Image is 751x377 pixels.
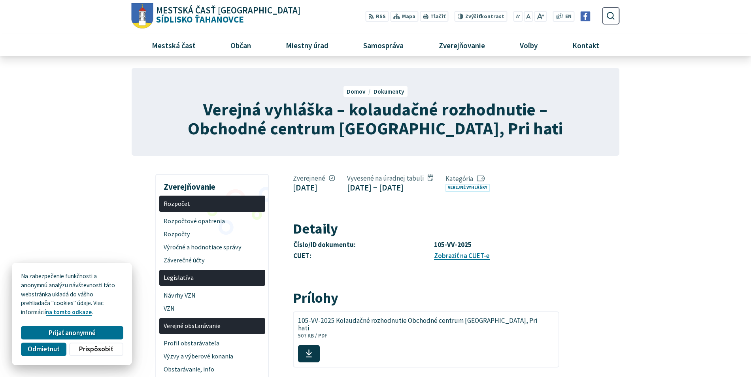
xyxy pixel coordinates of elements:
[21,272,123,317] p: Na zabezpečenie funkčnosti a anonymnú analýzu návštevnosti táto webstránka ukladá do vášho prehli...
[424,34,499,56] a: Zverejňovanie
[216,34,266,56] a: Občan
[283,34,332,56] span: Miestny úrad
[164,337,260,350] span: Profil obstarávateľa
[434,251,490,260] a: Zobraziť na CUET-e
[376,13,386,21] span: RSS
[159,318,265,334] a: Verejné obstarávanie
[534,11,547,22] button: Zväčšiť veľkosť písma
[293,221,560,237] h2: Detaily
[347,183,433,192] figcaption: [DATE] − [DATE]
[159,289,265,302] a: Návrhy VZN
[46,308,92,316] a: na tomto odkaze
[347,88,366,95] span: Domov
[298,317,545,332] span: 105-VV-2025 Kolaudačné rozhodnutie Obchodné centrum [GEOGRAPHIC_DATA], Pri hati
[153,6,300,24] span: Sídlisko Ťahanovce
[445,184,490,192] a: Verejné vyhlášky
[159,241,265,254] a: Výročné a hodnotiace správy
[28,345,59,353] span: Odmietnuť
[293,174,335,183] span: Zverejnené
[156,6,300,15] span: Mestská časť [GEOGRAPHIC_DATA]
[131,3,300,29] a: Logo Sídlisko Ťahanovce, prejsť na domovskú stránku.
[79,345,113,353] span: Prispôsobiť
[164,241,260,254] span: Výročné a hodnotiace správy
[347,88,374,95] a: Domov
[298,332,327,339] span: 507 KB / PDF
[563,13,574,21] a: EN
[524,11,533,22] button: Nastaviť pôvodnú veľkosť písma
[434,240,472,249] strong: 105-VV-2025
[293,290,560,306] h2: Prílohy
[360,34,407,56] span: Samospráva
[164,363,260,376] span: Obstarávanie, info
[420,11,448,22] button: Tlačiť
[517,34,540,56] span: Voľby
[159,196,265,212] a: Rozpočet
[293,251,434,262] th: CUET:
[565,13,572,21] span: EN
[293,311,560,368] a: 105-VV-2025 Kolaudačné rozhodnutie Obchodné centrum [GEOGRAPHIC_DATA], Pri hati 507 KB / PDF
[513,11,523,22] button: Zmenšiť veľkosť písma
[159,228,265,241] a: Rozpočty
[558,34,613,56] a: Kontakt
[228,34,254,56] span: Občan
[188,98,563,139] span: Verejná vyhláška – kolaudačné rozhodnutie – Obchodné centrum [GEOGRAPHIC_DATA], Pri hati
[569,34,602,56] span: Kontakt
[505,34,552,56] a: Voľby
[159,302,265,315] a: VZN
[164,319,260,332] span: Verejné obstarávanie
[159,215,265,228] a: Rozpočtové opatrenia
[69,343,123,356] button: Prispôsobiť
[402,13,415,21] span: Mapa
[149,34,199,56] span: Mestská časť
[159,363,265,376] a: Obstarávanie, info
[465,13,481,20] span: Zvýšiť
[159,350,265,363] a: Výzvy a výberové konania
[21,326,123,339] button: Prijať anonymné
[138,34,210,56] a: Mestská časť
[455,11,507,22] button: Zvýšiťkontrast
[445,174,493,183] span: Kategória
[390,11,418,22] a: Mapa
[347,174,433,183] span: Vyvesené na úradnej tabuli
[293,239,434,251] th: Číslo/ID dokumentu:
[465,13,504,20] span: kontrast
[159,176,265,193] h3: Zverejňovanie
[365,11,389,22] a: RSS
[164,289,260,302] span: Návrhy VZN
[581,11,591,21] img: Prejsť na Facebook stránku
[159,337,265,350] a: Profil obstarávateľa
[159,270,265,286] a: Legislatíva
[436,34,488,56] span: Zverejňovanie
[21,343,66,356] button: Odmietnuť
[164,271,260,285] span: Legislatíva
[430,13,445,20] span: Tlačiť
[293,183,335,192] figcaption: [DATE]
[164,350,260,363] span: Výzvy a výberové konania
[272,34,343,56] a: Miestny úrad
[164,197,260,210] span: Rozpočet
[164,215,260,228] span: Rozpočtové opatrenia
[49,329,96,337] span: Prijať anonymné
[164,302,260,315] span: VZN
[159,254,265,267] a: Záverečné účty
[131,3,153,29] img: Prejsť na domovskú stránku
[164,228,260,241] span: Rozpočty
[349,34,418,56] a: Samospráva
[374,88,404,95] a: Dokumenty
[164,254,260,267] span: Záverečné účty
